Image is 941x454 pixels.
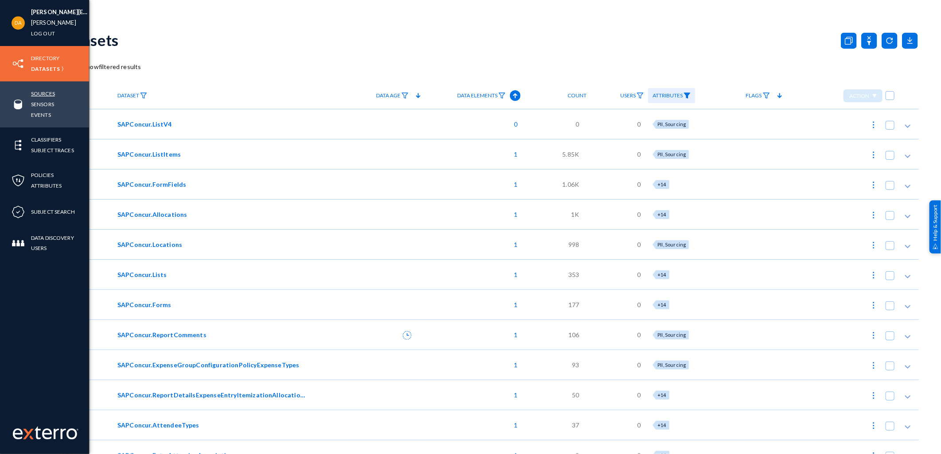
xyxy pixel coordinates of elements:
span: SAPConcur.Locations [117,240,182,249]
span: SAPConcur.ReportDetailsExpenseEntryItemizationAllocationJournalEntry [117,390,306,400]
span: 1 [509,150,517,159]
span: 0 [575,119,579,129]
a: Data Age [372,88,413,104]
img: icon-members.svg [12,237,25,250]
img: icon-inventory.svg [12,57,25,70]
span: 37 [572,420,579,430]
span: SAPConcur.Forms [117,300,171,309]
span: +14 [657,212,666,217]
img: help_support.svg [933,243,938,249]
span: +14 [657,181,666,187]
span: 0 [637,240,641,249]
span: 0 [637,210,641,219]
img: icon-compliance.svg [12,205,25,219]
span: 93 [572,360,579,369]
span: PII, Sourcing [657,151,686,157]
span: SAPConcur.ExpenseGroupConfigurationPolicyExpenseTypes [117,360,299,369]
span: SAPConcur.ReportComments [117,330,206,339]
span: Flags [746,92,762,99]
img: icon-more.svg [869,391,878,400]
img: icon-filter.svg [763,92,770,99]
img: icon-more.svg [869,361,878,370]
a: Flags [742,88,774,104]
span: SAPConcur.ListV4 [117,119,172,129]
span: 353 [568,270,579,279]
a: Policies [31,170,54,180]
span: SAPConcur.Allocations [117,210,187,219]
span: 0 [637,420,641,430]
img: icon-more.svg [869,331,878,340]
img: icon-more.svg [869,150,878,159]
span: 1 [509,180,517,189]
span: 1K [571,210,579,219]
span: Data Age [376,92,401,99]
a: Log out [31,28,55,38]
img: icon-filter.svg [498,92,505,99]
span: 0 [637,150,641,159]
span: Attributes [653,92,683,99]
a: Directory [31,53,59,63]
span: Count [568,92,587,99]
img: icon-elements.svg [12,139,25,152]
span: Data Elements [457,92,498,99]
img: exterro-logo.svg [23,429,34,439]
img: icon-more.svg [869,271,878,280]
span: 0 [637,300,641,309]
span: PII, Sourcing [657,121,686,127]
img: icon-more.svg [869,421,878,430]
a: Users [616,88,648,104]
span: 1 [509,300,517,309]
a: Subject Search [31,207,75,217]
img: icon-sources.svg [12,98,25,111]
span: SAPConcur.AttendeeTypes [117,420,199,430]
span: +14 [657,302,666,308]
a: Data Elements [453,88,510,104]
span: Users [620,92,636,99]
span: 0 [637,390,641,400]
a: Sensors [31,99,54,109]
a: Datasets [31,64,60,74]
span: SAPConcur.FormFields [117,180,186,189]
span: 1 [509,330,517,339]
a: Events [31,110,51,120]
a: Attributes [648,88,695,104]
span: Dataset [117,92,139,99]
span: PII, Sourcing [657,242,686,247]
img: ebf464e39fb8f819280e4682df4c4349 [12,16,25,30]
img: icon-more.svg [869,120,878,129]
span: 177 [568,300,579,309]
span: 1 [509,420,517,430]
span: 5.85K [563,150,579,159]
img: icon-filter-filled.svg [684,92,691,99]
span: 0 [637,180,641,189]
a: Classifiers [31,135,61,145]
span: 998 [568,240,579,249]
span: PII, Sourcing [657,362,686,368]
img: icon-policies.svg [12,174,25,187]
a: Dataset [113,88,152,104]
span: SAPConcur.Lists [117,270,167,279]
span: 1 [509,390,517,400]
img: icon-more.svg [869,211,878,219]
a: [PERSON_NAME] [31,18,76,28]
span: 1 [509,240,517,249]
div: Help & Support [929,200,941,254]
a: Sources [31,88,55,99]
img: icon-filter.svg [637,92,644,99]
span: 0 [637,330,641,339]
span: +14 [657,422,666,428]
li: [PERSON_NAME][EMAIL_ADDRESS][PERSON_NAME][DOMAIN_NAME] [31,7,89,18]
span: +14 [657,272,666,277]
a: Subject Traces [31,145,74,155]
span: 1 [509,270,517,279]
img: exterro-work-mark.svg [13,426,78,439]
img: icon-filter.svg [401,92,408,99]
span: 1 [509,210,517,219]
span: 0 [637,360,641,369]
span: Show filtered results [61,63,141,70]
img: icon-filter.svg [140,92,147,99]
span: 1 [509,360,517,369]
img: icon-more.svg [869,301,878,310]
span: 0 [509,119,517,129]
span: 0 [637,270,641,279]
